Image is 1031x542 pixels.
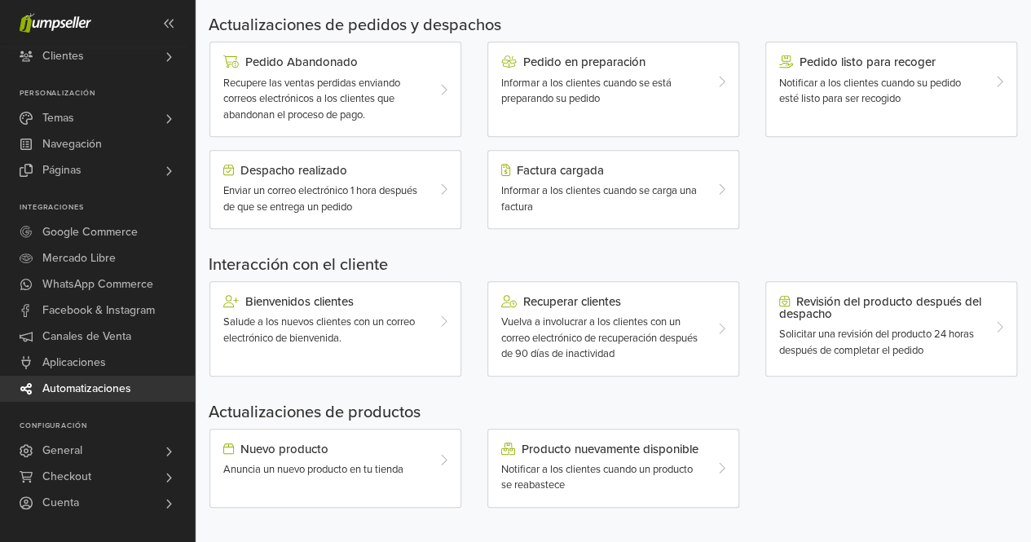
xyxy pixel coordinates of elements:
span: Notificar a los clientes cuando un producto se reabastece [501,463,693,492]
div: Factura cargada [501,164,705,177]
div: Despacho realizado [223,164,427,177]
span: Temas [42,105,74,131]
p: Configuración [20,421,195,431]
span: Cuenta [42,490,79,516]
h5: Actualizaciones de productos [209,403,1018,422]
span: Recupere las ventas perdidas enviando correos electrónicos a los clientes que abandonan el proces... [223,77,400,121]
span: Canales de Venta [42,324,131,350]
div: Recuperar clientes [501,295,705,308]
span: Facebook & Instagram [42,297,155,324]
span: WhatsApp Commerce [42,271,153,297]
span: Informar a los clientes cuando se está preparando su pedido [501,77,672,106]
div: Bienvenidos clientes [223,295,427,308]
span: Checkout [42,464,91,490]
div: Producto nuevamente disponible [501,443,705,456]
h5: Actualizaciones de pedidos y despachos [209,15,1018,35]
span: Salude a los nuevos clientes con un correo electrónico de bienvenida. [223,315,415,345]
span: Vuelva a involucrar a los clientes con un correo electrónico de recuperación después de 90 días d... [501,315,698,360]
span: Páginas [42,157,82,183]
p: Personalización [20,89,195,99]
span: Automatizaciones [42,376,131,402]
span: Navegación [42,131,102,157]
div: Pedido en preparación [501,55,705,68]
span: Aplicaciones [42,350,106,376]
div: Revisión del producto después del despacho [779,295,983,320]
span: Mercado Libre [42,245,116,271]
span: Notificar a los clientes cuando su pedido esté listo para ser recogido [779,77,961,106]
h5: Interacción con el cliente [209,255,1018,275]
span: Clientes [42,43,84,69]
div: Nuevo producto [223,443,427,456]
span: General [42,438,82,464]
span: Anuncia un nuevo producto en tu tienda [223,463,403,476]
p: Integraciones [20,203,195,213]
span: Solicitar una revisión del producto 24 horas después de completar el pedido [779,328,974,357]
span: Informar a los clientes cuando se carga una factura [501,184,697,214]
div: Pedido listo para recoger [779,55,983,68]
div: Pedido Abandonado [223,55,427,68]
span: Enviar un correo electrónico 1 hora después de que se entrega un pedido [223,184,417,214]
span: Google Commerce [42,219,138,245]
